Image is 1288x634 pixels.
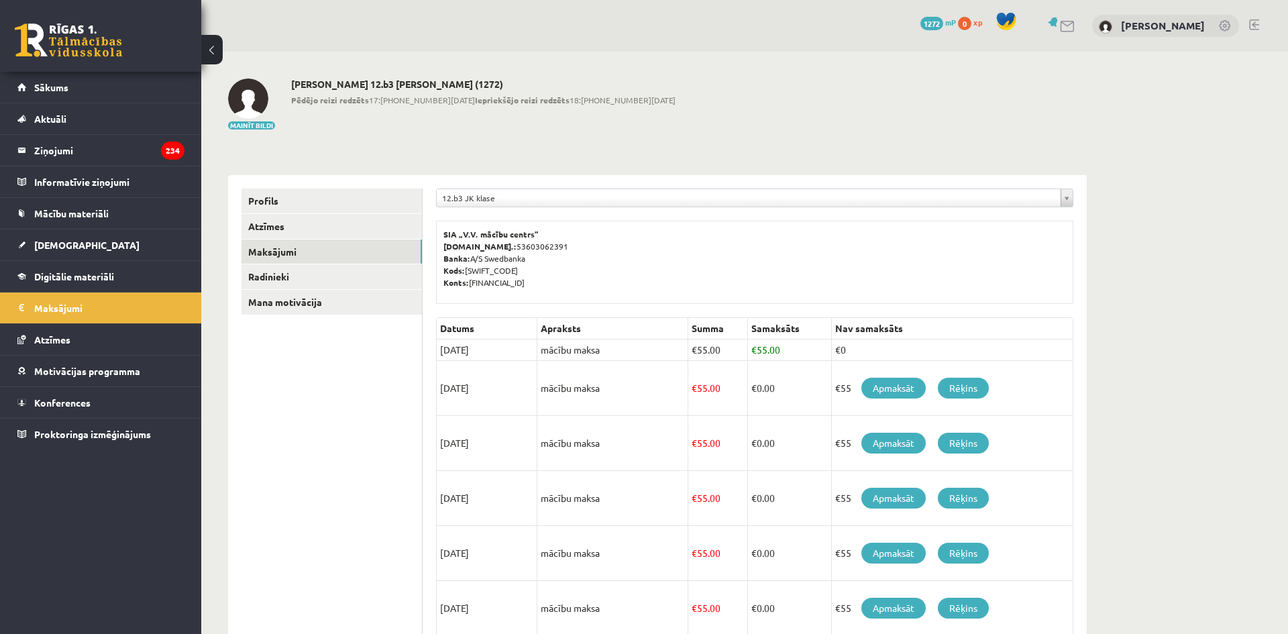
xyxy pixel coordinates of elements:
a: Rēķins [938,378,989,399]
td: [DATE] [437,416,537,471]
a: Profils [241,189,422,213]
span: 1272 [920,17,943,30]
span: € [692,382,697,394]
span: 17:[PHONE_NUMBER][DATE] 18:[PHONE_NUMBER][DATE] [291,94,676,106]
a: Atzīmes [17,324,184,355]
a: Rīgas 1. Tālmācības vidusskola [15,23,122,57]
a: Apmaksāt [861,433,926,454]
span: Aktuāli [34,113,66,125]
a: [DEMOGRAPHIC_DATA] [17,229,184,260]
a: Rēķins [938,598,989,619]
img: Ivo Dāvis Pakers [228,78,268,119]
span: € [751,382,757,394]
a: Maksājumi [17,293,184,323]
td: €55 [831,471,1073,526]
th: Nav samaksāts [831,318,1073,339]
td: mācību maksa [537,339,688,361]
legend: Ziņojumi [34,135,184,166]
span: € [751,492,757,504]
legend: Maksājumi [34,293,184,323]
td: 55.00 [688,526,748,581]
span: 12.b3 JK klase [442,189,1055,207]
a: Informatīvie ziņojumi [17,166,184,197]
td: 0.00 [747,526,831,581]
td: [DATE] [437,526,537,581]
b: SIA „V.V. mācību centrs” [443,229,539,240]
a: Apmaksāt [861,598,926,619]
b: Pēdējo reizi redzēts [291,95,369,105]
i: 234 [161,142,184,160]
b: Banka: [443,253,470,264]
a: Atzīmes [241,214,422,239]
a: Aktuāli [17,103,184,134]
span: 0 [958,17,971,30]
span: xp [973,17,982,28]
a: Mana motivācija [241,290,422,315]
a: Ziņojumi234 [17,135,184,166]
a: Rēķins [938,433,989,454]
td: mācību maksa [537,471,688,526]
span: Atzīmes [34,333,70,346]
b: Konts: [443,277,469,288]
span: € [751,437,757,449]
a: Radinieki [241,264,422,289]
td: 55.00 [688,361,748,416]
td: 0.00 [747,471,831,526]
td: 55.00 [747,339,831,361]
span: Motivācijas programma [34,365,140,377]
td: [DATE] [437,339,537,361]
b: Kods: [443,265,465,276]
span: € [751,602,757,614]
a: Digitālie materiāli [17,261,184,292]
th: Datums [437,318,537,339]
td: 0.00 [747,416,831,471]
th: Summa [688,318,748,339]
th: Samaksāts [747,318,831,339]
a: Sākums [17,72,184,103]
a: [PERSON_NAME] [1121,19,1205,32]
td: 55.00 [688,339,748,361]
a: Mācību materiāli [17,198,184,229]
button: Mainīt bildi [228,121,275,129]
span: Mācību materiāli [34,207,109,219]
td: €0 [831,339,1073,361]
a: Apmaksāt [861,488,926,509]
a: Motivācijas programma [17,356,184,386]
span: [DEMOGRAPHIC_DATA] [34,239,140,251]
a: Rēķins [938,488,989,509]
a: Maksājumi [241,240,422,264]
img: Ivo Dāvis Pakers [1099,20,1112,34]
td: mācību maksa [537,526,688,581]
td: €55 [831,416,1073,471]
td: 55.00 [688,416,748,471]
span: € [692,492,697,504]
td: [DATE] [437,361,537,416]
a: 0 xp [958,17,989,28]
a: Konferences [17,387,184,418]
a: Apmaksāt [861,378,926,399]
span: Sākums [34,81,68,93]
td: 55.00 [688,471,748,526]
span: mP [945,17,956,28]
span: Konferences [34,397,91,409]
span: € [751,547,757,559]
span: € [692,437,697,449]
span: Proktoringa izmēģinājums [34,428,151,440]
a: 1272 mP [920,17,956,28]
a: Proktoringa izmēģinājums [17,419,184,450]
b: [DOMAIN_NAME].: [443,241,517,252]
td: €55 [831,526,1073,581]
td: mācību maksa [537,361,688,416]
td: [DATE] [437,471,537,526]
p: 53603062391 A/S Swedbanka [SWIFT_CODE] [FINANCIAL_ID] [443,228,1066,288]
td: mācību maksa [537,416,688,471]
td: €55 [831,361,1073,416]
span: € [692,344,697,356]
span: € [692,547,697,559]
h2: [PERSON_NAME] 12.b3 [PERSON_NAME] (1272) [291,78,676,90]
legend: Informatīvie ziņojumi [34,166,184,197]
span: Digitālie materiāli [34,270,114,282]
a: Apmaksāt [861,543,926,564]
span: € [751,344,757,356]
a: Rēķins [938,543,989,564]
